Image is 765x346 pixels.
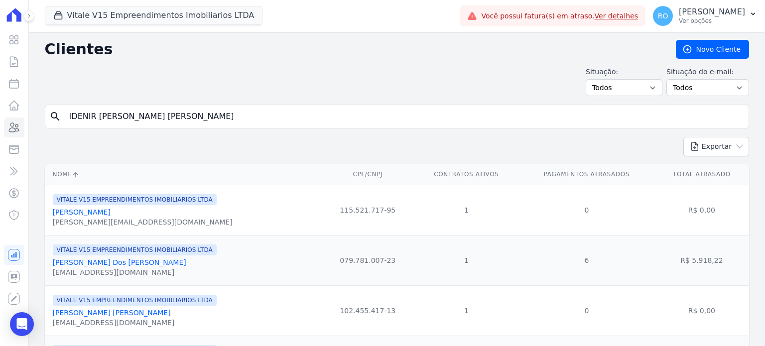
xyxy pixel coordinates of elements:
input: Buscar por nome, CPF ou e-mail [63,107,745,126]
p: Ver opções [679,17,745,25]
td: R$ 0,00 [654,185,749,235]
div: [EMAIL_ADDRESS][DOMAIN_NAME] [53,318,217,328]
td: 102.455.417-13 [322,285,414,336]
button: RO [PERSON_NAME] Ver opções [645,2,765,30]
span: Você possui fatura(s) em atraso. [481,11,638,21]
th: Contratos Ativos [414,164,519,185]
i: search [49,111,61,122]
td: 1 [414,285,519,336]
td: 1 [414,235,519,285]
td: 0 [519,185,654,235]
div: [EMAIL_ADDRESS][DOMAIN_NAME] [53,267,217,277]
a: [PERSON_NAME] [PERSON_NAME] [53,309,171,317]
td: 6 [519,235,654,285]
label: Situação do e-mail: [666,67,749,77]
th: Total Atrasado [654,164,749,185]
td: R$ 0,00 [654,285,749,336]
a: [PERSON_NAME] Dos [PERSON_NAME] [53,258,186,266]
div: Open Intercom Messenger [10,312,34,336]
th: Nome [45,164,322,185]
td: 079.781.007-23 [322,235,414,285]
td: 1 [414,185,519,235]
h2: Clientes [45,40,660,58]
td: R$ 5.918,22 [654,235,749,285]
a: [PERSON_NAME] [53,208,111,216]
span: RO [658,12,668,19]
span: VITALE V15 EMPREENDIMENTOS IMOBILIARIOS LTDA [53,194,217,205]
button: Exportar [683,137,749,156]
td: 0 [519,285,654,336]
a: Ver detalhes [595,12,638,20]
p: [PERSON_NAME] [679,7,745,17]
th: Pagamentos Atrasados [519,164,654,185]
label: Situação: [586,67,662,77]
a: Novo Cliente [676,40,749,59]
th: CPF/CNPJ [322,164,414,185]
span: VITALE V15 EMPREENDIMENTOS IMOBILIARIOS LTDA [53,295,217,306]
button: Vitale V15 Empreendimentos Imobiliarios LTDA [45,6,263,25]
td: 115.521.717-95 [322,185,414,235]
div: [PERSON_NAME][EMAIL_ADDRESS][DOMAIN_NAME] [53,217,233,227]
span: VITALE V15 EMPREENDIMENTOS IMOBILIARIOS LTDA [53,244,217,255]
